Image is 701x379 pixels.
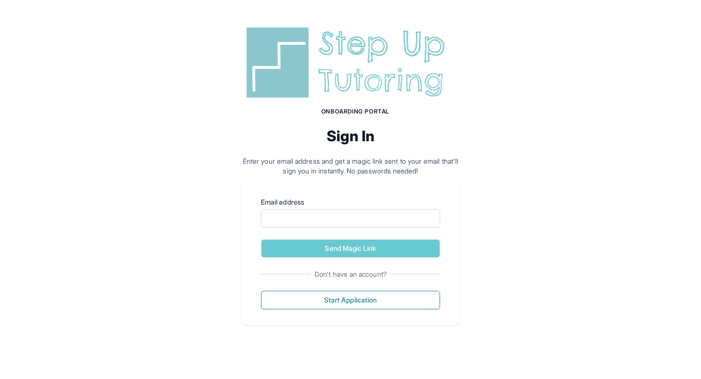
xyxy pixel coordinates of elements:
[261,239,440,258] button: Send Magic Link
[241,156,460,176] p: Enter your email address and get a magic link sent to your email that'll sign you in instantly. N...
[251,108,460,115] h1: Onboarding Portal
[261,291,440,309] button: Start Application
[261,197,440,207] label: Email address
[311,269,390,279] span: Don't have an account?
[241,127,460,145] h2: Sign In
[241,23,460,102] img: Step Up Tutoring horizontal logo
